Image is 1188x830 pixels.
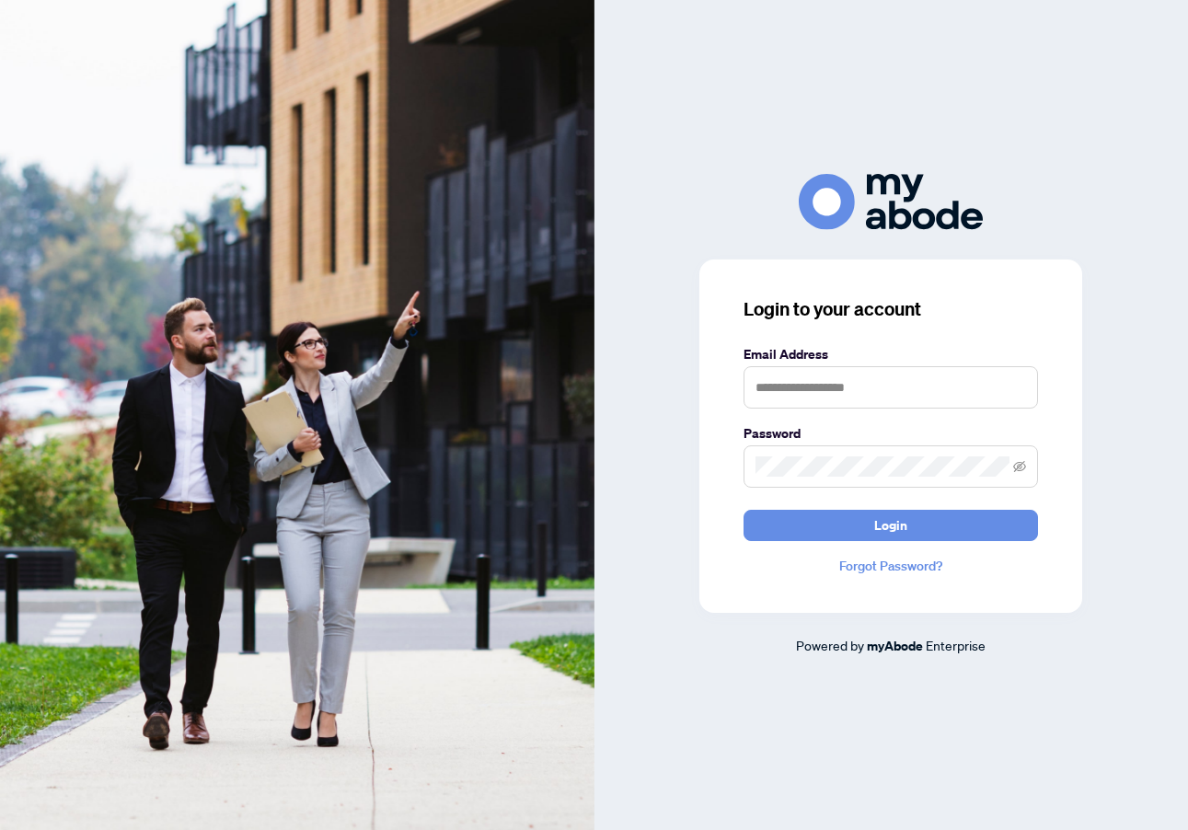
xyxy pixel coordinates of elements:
button: Login [744,510,1038,541]
h3: Login to your account [744,296,1038,322]
span: Enterprise [926,637,986,653]
label: Password [744,423,1038,444]
a: Forgot Password? [744,556,1038,576]
span: eye-invisible [1013,460,1026,473]
span: Login [874,511,907,540]
img: ma-logo [799,174,983,230]
label: Email Address [744,344,1038,364]
span: Powered by [796,637,864,653]
a: myAbode [867,636,923,656]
